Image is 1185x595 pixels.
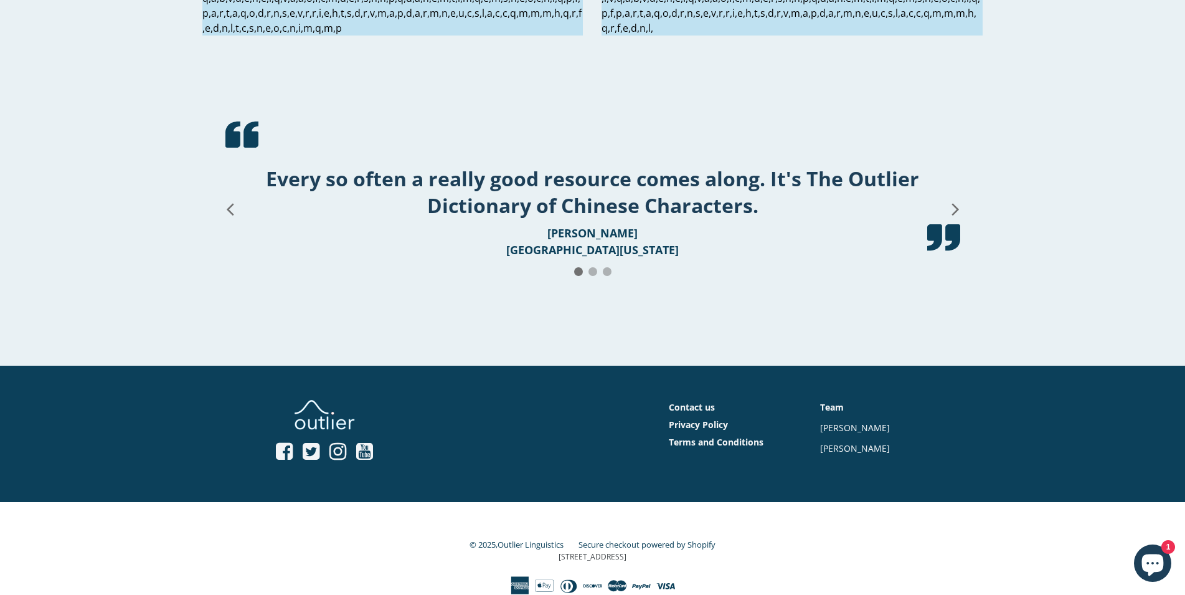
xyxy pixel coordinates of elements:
a: Open YouTube profile [356,442,373,462]
p: [STREET_ADDRESS] [253,551,932,563]
h1: Every so often a really good resource comes along. It's The Outlier Dictionary of Chinese Charact... [241,165,945,219]
a: Open Twitter profile [303,442,319,462]
a: Contact us [669,401,715,413]
a: [PERSON_NAME] [820,442,890,454]
a: Outlier Linguistics [498,539,564,550]
a: Open Instagram profile [329,442,346,462]
strong: [PERSON_NAME] [GEOGRAPHIC_DATA][US_STATE] [506,226,679,257]
a: Open Facebook profile [276,442,293,462]
small: © 2025, [470,539,576,550]
inbox-online-store-chat: Shopify online store chat [1130,545,1175,585]
a: Terms and Conditions [669,436,763,448]
a: Privacy Policy [669,419,728,431]
a: [PERSON_NAME] [820,422,890,434]
a: Secure checkout powered by Shopify [578,539,715,550]
a: Team [820,401,844,413]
